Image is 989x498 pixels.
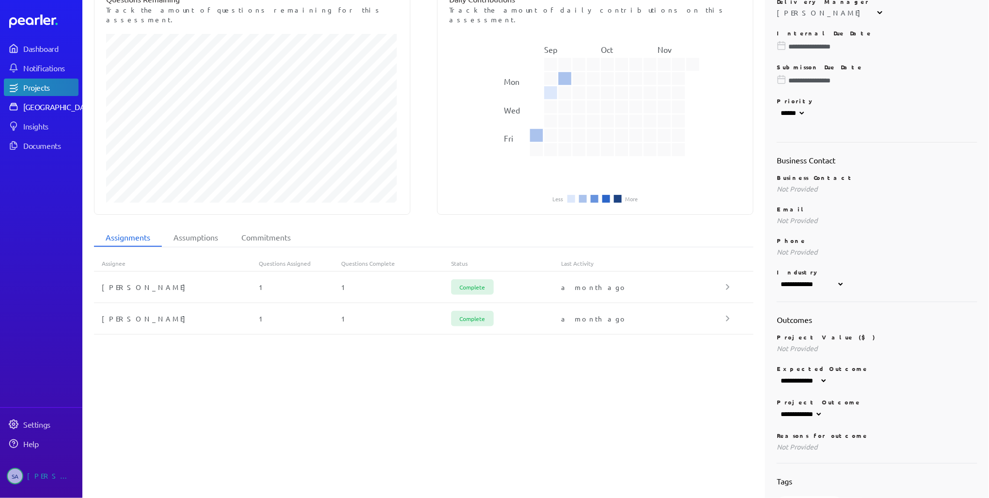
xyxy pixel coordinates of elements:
div: Assignee [94,259,259,267]
p: Expected Outcome [777,365,977,372]
div: 1 [341,314,451,323]
span: Not Provided [777,344,817,353]
p: Track the amount of daily contributions on this assessment. [449,5,741,24]
a: Help [4,435,78,452]
p: Project Value ($) [777,333,977,341]
p: Project Outcome [777,398,977,406]
text: Wed [504,105,520,115]
div: [PERSON_NAME] [94,314,259,323]
span: Complete [451,279,494,295]
li: More [626,196,638,202]
div: Last Activity [561,259,726,267]
p: Email [777,205,977,213]
div: [GEOGRAPHIC_DATA] [23,102,95,112]
div: [PERSON_NAME] [27,468,76,484]
span: Not Provided [777,216,817,225]
div: Help [23,439,78,449]
a: Documents [4,137,78,154]
div: Projects [23,82,78,92]
p: Reasons for outcome [777,432,977,439]
div: 1 [341,282,451,292]
div: Notifications [23,63,78,73]
p: Internal Due Date [777,29,977,37]
p: Business Contact [777,174,977,181]
div: Dashboard [23,44,78,53]
h2: Business Contact [777,154,977,166]
div: Documents [23,141,78,150]
span: Not Provided [777,442,817,451]
a: [GEOGRAPHIC_DATA] [4,98,78,115]
p: Priority [777,97,977,105]
text: Oct [601,45,614,54]
h2: Outcomes [777,314,977,325]
div: Questions Complete [341,259,451,267]
div: [PERSON_NAME] [777,8,865,17]
a: Dashboard [4,40,78,57]
span: Steve Ackermann [7,468,23,484]
div: 1 [259,314,341,323]
div: Settings [23,419,78,429]
span: Complete [451,311,494,326]
text: Sep [544,45,557,54]
li: Assignments [94,228,162,247]
a: Dashboard [9,15,78,28]
a: Notifications [4,59,78,77]
a: SA[PERSON_NAME] [4,464,78,488]
p: Industry [777,268,977,276]
h2: Tags [777,475,977,487]
div: a month ago [561,314,726,323]
li: Less [553,196,564,202]
li: Commitments [230,228,302,247]
div: Status [451,259,561,267]
div: [PERSON_NAME] [94,282,259,292]
div: Insights [23,121,78,131]
div: 1 [259,282,341,292]
text: Nov [658,45,672,54]
a: Insights [4,117,78,135]
a: Projects [4,79,78,96]
span: Not Provided [777,247,817,256]
input: Please choose a due date [777,42,977,51]
p: Track the amount of questions remaining for this assessment. [106,5,398,24]
p: Phone [777,237,977,244]
text: Mon [504,77,520,86]
div: a month ago [561,282,726,292]
text: Fri [504,134,514,144]
li: Assumptions [162,228,230,247]
p: Submisson Due Date [777,63,977,71]
a: Settings [4,416,78,433]
input: Please choose a due date [777,76,977,85]
div: Questions Assigned [259,259,341,267]
span: Not Provided [777,184,817,193]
